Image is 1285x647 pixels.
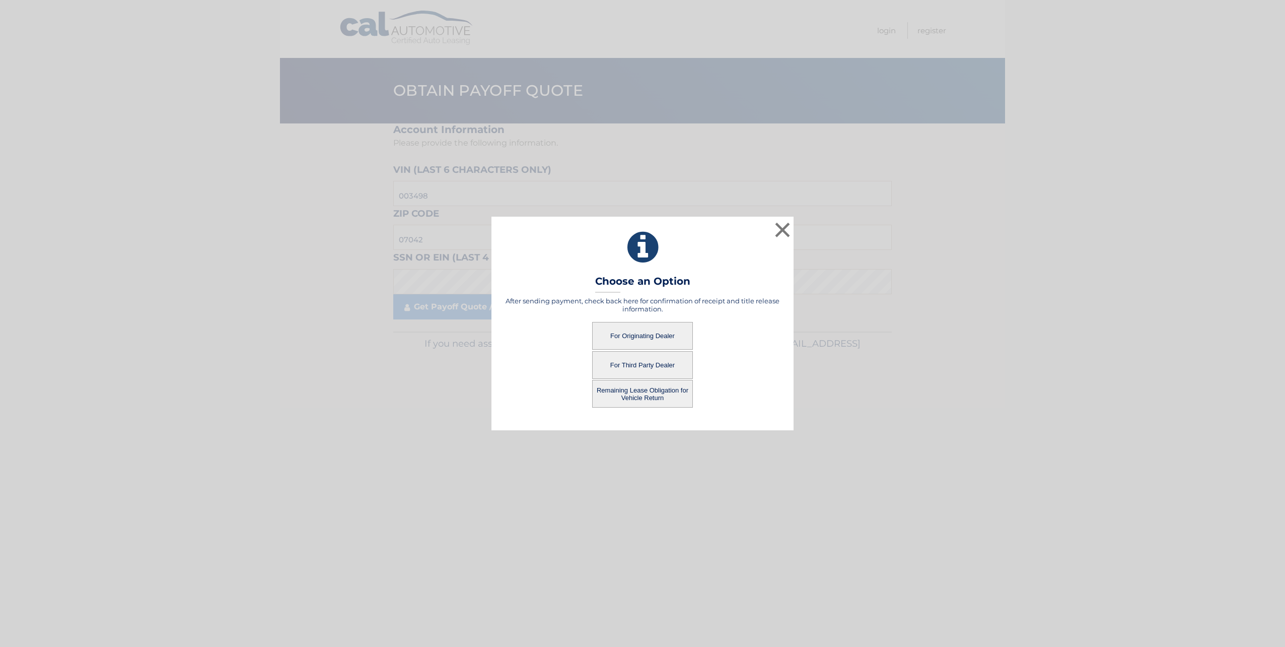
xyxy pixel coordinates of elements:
button: For Third Party Dealer [592,351,693,379]
button: Remaining Lease Obligation for Vehicle Return [592,380,693,408]
h3: Choose an Option [595,275,690,293]
button: × [772,220,793,240]
h5: After sending payment, check back here for confirmation of receipt and title release information. [504,297,781,313]
button: For Originating Dealer [592,322,693,350]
